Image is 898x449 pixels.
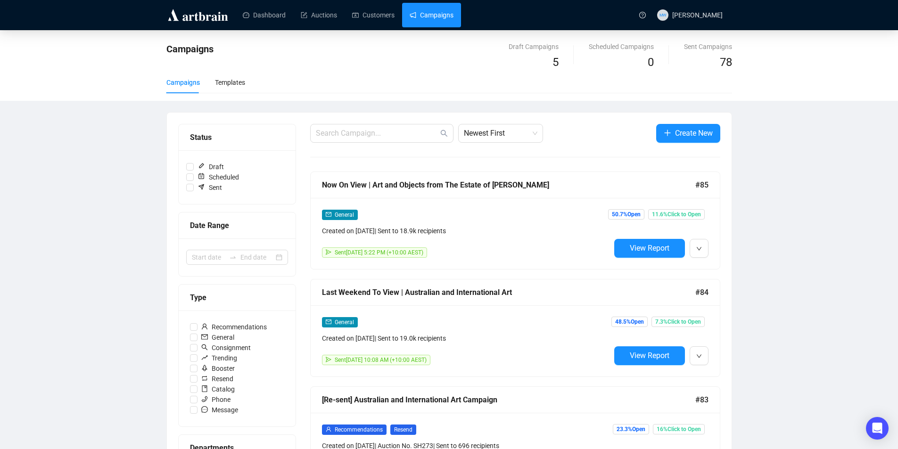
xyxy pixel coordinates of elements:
span: Sent [DATE] 10:08 AM (+10:00 AEST) [335,357,427,363]
span: phone [201,396,208,402]
span: #85 [695,179,709,191]
span: Consignment [198,343,255,353]
span: question-circle [639,12,646,18]
span: rise [201,354,208,361]
a: Auctions [301,3,337,27]
span: #83 [695,394,709,406]
span: search [201,344,208,351]
span: Message [198,405,242,415]
span: 50.7% Open [608,209,644,220]
span: Recommendations [198,322,271,332]
span: down [696,353,702,359]
span: View Report [630,351,669,360]
span: message [201,406,208,413]
span: 7.3% Click to Open [651,317,705,327]
span: 48.5% Open [611,317,648,327]
span: to [229,253,237,261]
span: down [696,246,702,252]
span: user [326,426,331,432]
span: mail [326,319,331,325]
a: Dashboard [243,3,286,27]
span: user [201,323,208,330]
span: 11.6% Click to Open [648,209,705,220]
span: send [326,357,331,362]
span: General [335,212,354,218]
span: search [440,130,448,137]
span: 5 [552,56,559,69]
div: Status [190,131,284,143]
span: #84 [695,286,709,298]
div: Templates [215,77,245,88]
span: Sent [DATE] 5:22 PM (+10:00 AEST) [335,249,423,256]
a: Now On View | Art and Objects from The Estate of [PERSON_NAME]#85mailGeneralCreated on [DATE]| Se... [310,171,720,269]
span: Recommendations [335,426,383,433]
span: View Report [630,244,669,253]
a: Last Weekend To View | Australian and International Art#84mailGeneralCreated on [DATE]| Sent to 1... [310,279,720,377]
span: MW [659,12,666,18]
a: Customers [352,3,395,27]
span: Create New [675,127,713,139]
div: Scheduled Campaigns [589,41,654,52]
span: plus [664,129,671,137]
div: Sent Campaigns [684,41,732,52]
input: End date [240,252,274,262]
div: Created on [DATE] | Sent to 18.9k recipients [322,226,610,236]
span: 16% Click to Open [653,424,705,434]
span: mail [201,334,208,340]
div: Created on [DATE] | Sent to 19.0k recipients [322,333,610,343]
span: mail [326,212,331,217]
span: Scheduled [194,172,243,182]
span: Catalog [198,384,239,394]
span: swap-right [229,253,237,261]
a: Campaigns [410,3,453,27]
span: 23.3% Open [613,424,649,434]
span: 0 [648,56,654,69]
span: Booster [198,363,239,374]
span: retweet [201,375,208,382]
div: Campaigns [166,77,200,88]
span: Trending [198,353,241,363]
button: View Report [614,346,685,365]
span: Phone [198,394,234,405]
span: [PERSON_NAME] [672,11,723,19]
div: Type [190,292,284,303]
div: [Re-sent] Australian and International Art Campaign [322,394,695,406]
div: Now On View | Art and Objects from The Estate of [PERSON_NAME] [322,179,695,191]
div: Draft Campaigns [509,41,559,52]
div: Open Intercom Messenger [866,417,889,440]
input: Search Campaign... [316,128,438,139]
span: rocket [201,365,208,371]
span: Resend [390,425,416,435]
div: Last Weekend To View | Australian and International Art [322,286,695,298]
input: Start date [192,252,225,262]
span: Sent [194,182,226,193]
button: View Report [614,239,685,258]
span: General [198,332,238,343]
span: General [335,319,354,326]
span: Resend [198,374,237,384]
div: Date Range [190,220,284,231]
span: send [326,249,331,255]
button: Create New [656,124,720,143]
span: 78 [720,56,732,69]
span: Draft [194,162,228,172]
img: logo [166,8,230,23]
span: Newest First [464,124,537,142]
span: book [201,385,208,392]
span: Campaigns [166,43,214,55]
